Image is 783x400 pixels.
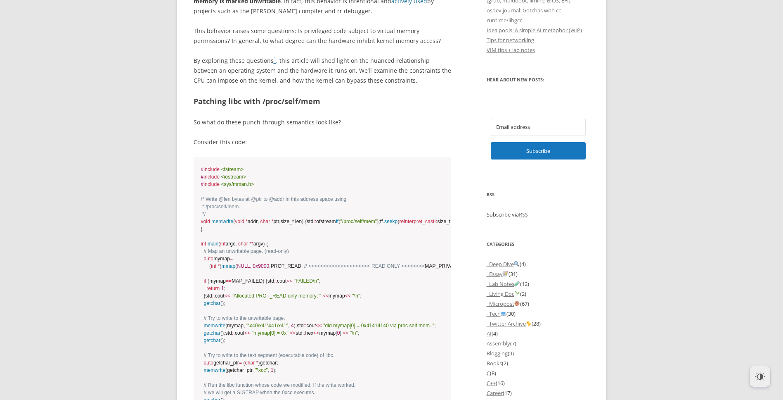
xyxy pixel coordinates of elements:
span: ) [273,367,275,373]
a: _Twitter Archive [487,320,532,327]
h3: Categories [487,239,590,249]
span: // <<<<<<<<<<<<<<<<<<<<< READ ONLY <<<<<<<< [304,263,425,269]
span: # [201,174,246,180]
p: This behavior raises some questions: Is privileged code subject to virtual memory permissions? In... [194,26,452,46]
span: ( [225,367,227,373]
span: ) [294,323,296,329]
a: _Micropost [487,300,520,307]
span: ; [224,338,225,343]
li: (7) [487,338,590,348]
img: 📝 [503,271,508,276]
span: << [244,330,250,336]
li: (2) [487,358,590,368]
span: auto [203,360,213,366]
a: _Living Doc [487,290,520,298]
span: memwrite [203,323,225,329]
span: , [252,367,253,373]
a: _Tech [487,310,507,317]
img: 🔍 [514,261,519,267]
span: ; [275,367,277,373]
span: } [203,293,205,299]
span: :: [313,219,316,224]
span: // Map an unwritable page. (read-only) [203,248,289,254]
span: 1 [221,286,224,291]
span: "Allocated PROT_READ only memory: " [232,293,321,299]
a: Idea pools: A simple AI metaphor (WIP) [487,26,582,34]
span: char [245,360,255,366]
img: 🍪 [514,301,520,306]
span: # [201,181,254,187]
span: "\x40\x41\x41\x41" [246,323,288,329]
li: (4) [487,259,590,269]
span: ( [233,219,235,224]
a: _Essay [487,270,509,278]
span: [ [336,330,337,336]
li: (67) [487,299,590,309]
span: "mymap[0] = 0x" [252,330,289,336]
li: (2) [487,289,590,299]
a: osdev journal: Gotchas with cc-runtime/libgcc [487,7,563,24]
span: "/proc/self/mem" [340,219,377,224]
input: Email address [491,118,586,136]
a: AI [487,330,492,337]
span: include [203,181,220,187]
span: return [206,286,220,291]
span: "\xcc" [255,367,267,373]
span: ; [224,286,225,291]
span: , [288,323,289,329]
span: void [235,219,244,224]
span: , [258,219,259,224]
span: ( [218,241,220,247]
a: Books [487,360,502,367]
a: Career [487,389,503,397]
span: getchar [203,330,220,336]
span: if [203,278,206,284]
a: VIM tips + lab notes [487,46,535,54]
span: int [220,241,225,247]
span: main [208,241,218,247]
a: C [487,369,490,377]
span: , [279,219,280,224]
span: ( [208,278,209,284]
span: "FAILED\n" [294,278,319,284]
span: ) [258,360,260,366]
span: { [266,241,268,247]
a: _Deep Dive [487,260,520,268]
p: Subscribe via [487,210,590,219]
span: ; [224,330,225,336]
p: Consider this code: [194,137,452,147]
span: <iostream> [221,174,246,180]
span: { [266,278,267,284]
span: NULL [237,263,250,269]
span: 1 [271,367,274,373]
span: ; [360,293,361,299]
span: , [269,263,270,269]
span: == [226,278,232,284]
span: auto [203,256,213,262]
li: (28) [487,319,590,329]
span: :: [304,323,307,329]
span: reinterpret_cast [400,219,435,224]
li: (31) [487,269,590,279]
img: 🐤 [526,321,531,326]
span: { [305,219,307,224]
span: ) [222,338,224,343]
span: << [323,293,329,299]
a: Tips for networking [487,36,534,44]
span: char [238,241,248,247]
li: (12) [487,279,590,289]
span: getchar [203,338,220,343]
span: ( [220,300,222,306]
span: ; [378,219,380,224]
a: RSS [519,211,528,218]
span: << [290,330,296,336]
span: "\n" [352,293,360,299]
button: Subscribe [491,142,586,160]
span: <sys/mman.h> [221,181,254,187]
span: , [250,263,251,269]
span: << [345,293,351,299]
span: <fstream> [221,167,244,172]
span: :: [232,330,235,336]
span: ; [319,278,320,284]
span: char [260,219,270,224]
